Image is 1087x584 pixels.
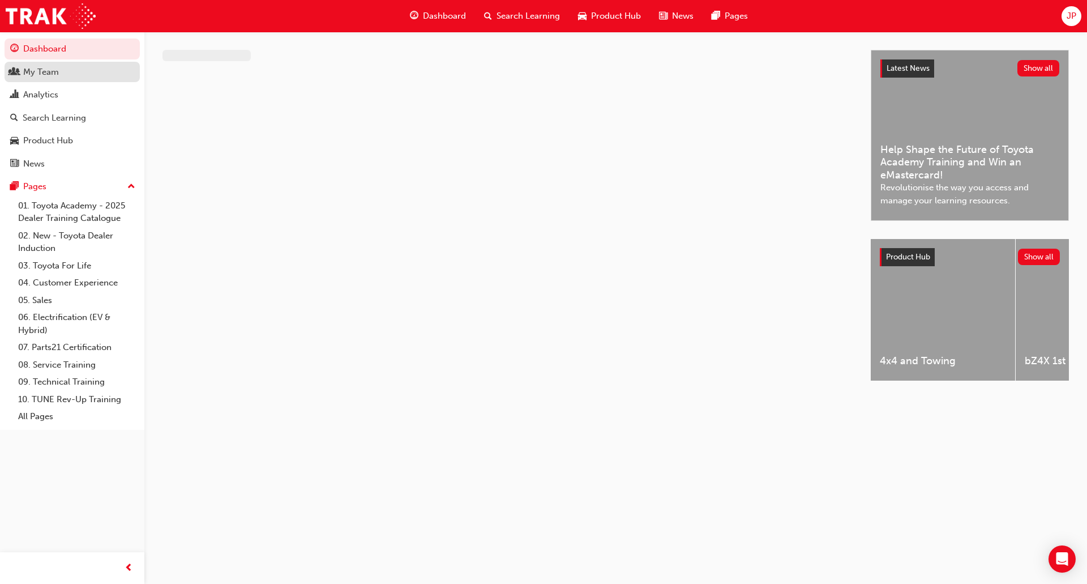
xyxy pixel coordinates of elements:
a: Product Hub [5,130,140,151]
div: Product Hub [23,134,73,147]
div: News [23,157,45,170]
a: 02. New - Toyota Dealer Induction [14,227,140,257]
div: Open Intercom Messenger [1049,545,1076,573]
span: prev-icon [125,561,133,576]
a: 04. Customer Experience [14,274,140,292]
div: Search Learning [23,112,86,125]
button: Pages [5,176,140,197]
a: All Pages [14,408,140,425]
span: JP [1067,10,1076,23]
button: Show all [1018,249,1060,265]
a: My Team [5,62,140,83]
span: Dashboard [423,10,466,23]
a: Search Learning [5,108,140,129]
a: Product HubShow all [880,248,1060,266]
div: Pages [23,180,46,193]
span: Revolutionise the way you access and manage your learning resources. [880,181,1059,207]
a: 06. Electrification (EV & Hybrid) [14,309,140,339]
span: search-icon [10,113,18,123]
div: Analytics [23,88,58,101]
a: car-iconProduct Hub [569,5,650,28]
a: 01. Toyota Academy - 2025 Dealer Training Catalogue [14,197,140,227]
span: chart-icon [10,90,19,100]
span: Product Hub [591,10,641,23]
span: Product Hub [886,252,930,262]
a: search-iconSearch Learning [475,5,569,28]
button: JP [1062,6,1081,26]
span: up-icon [127,180,135,194]
a: guage-iconDashboard [401,5,475,28]
a: 08. Service Training [14,356,140,374]
button: DashboardMy TeamAnalyticsSearch LearningProduct HubNews [5,36,140,176]
a: 10. TUNE Rev-Up Training [14,391,140,408]
a: 4x4 and Towing [871,239,1015,381]
a: News [5,154,140,174]
a: Latest NewsShow allHelp Shape the Future of Toyota Academy Training and Win an eMastercard!Revolu... [871,50,1069,221]
span: car-icon [578,9,587,23]
span: Latest News [887,63,930,73]
span: news-icon [659,9,667,23]
span: guage-icon [410,9,418,23]
span: search-icon [484,9,492,23]
span: Search Learning [497,10,560,23]
a: news-iconNews [650,5,703,28]
a: Dashboard [5,39,140,59]
div: My Team [23,66,59,79]
a: Latest NewsShow all [880,59,1059,78]
a: pages-iconPages [703,5,757,28]
span: News [672,10,694,23]
span: car-icon [10,136,19,146]
a: 09. Technical Training [14,373,140,391]
span: pages-icon [712,9,720,23]
img: Trak [6,3,96,29]
span: Help Shape the Future of Toyota Academy Training and Win an eMastercard! [880,143,1059,182]
span: guage-icon [10,44,19,54]
span: Pages [725,10,748,23]
button: Show all [1017,60,1060,76]
span: people-icon [10,67,19,78]
a: 03. Toyota For Life [14,257,140,275]
span: news-icon [10,159,19,169]
a: 07. Parts21 Certification [14,339,140,356]
span: pages-icon [10,182,19,192]
span: 4x4 and Towing [880,355,1006,368]
a: Analytics [5,84,140,105]
a: 05. Sales [14,292,140,309]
